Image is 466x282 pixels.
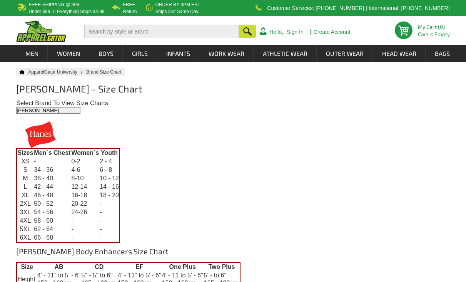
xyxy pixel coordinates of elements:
[267,6,449,10] p: Customer Services: [PHONE_NUMBER] | International: [PHONE_NUMBER]
[99,148,120,157] th: Youth
[254,45,316,62] a: Athletic Wear
[17,191,33,200] td: XL
[28,9,104,14] p: under $99 -> everything ships $4.99
[71,200,99,208] td: 20-22
[17,225,33,233] td: 5XL
[33,225,71,233] td: 62 - 64
[71,208,99,217] td: 24-26
[28,69,86,75] a: ApparelGator University
[99,200,120,208] td: -
[33,208,71,217] td: 54 - 56
[16,84,449,99] h1: [PERSON_NAME] - Size Chart
[17,262,37,271] th: Size
[81,262,118,271] th: CD
[28,2,79,7] b: Free Shipping @ $99
[99,183,120,191] td: 14 - 16
[17,157,33,166] td: XS
[373,45,425,62] a: Head Wear
[71,174,99,183] td: 8-10
[200,45,253,62] a: Work Wear
[317,45,372,62] a: Outer Wear
[33,200,71,208] td: 50 - 52
[17,233,33,242] td: 6XL
[17,174,33,183] td: M
[71,157,99,166] td: 0-2
[37,262,81,271] th: AB
[155,9,200,14] p: ships out same day.
[17,183,33,191] td: L
[84,25,239,38] input: Search by Style or Brand
[71,233,99,242] td: -
[71,217,99,225] td: -
[17,217,33,225] td: 4XL
[314,29,351,35] a: Create Account
[123,45,157,62] a: Girls
[16,121,65,148] img: View All Items By Hanes
[418,32,450,37] span: Cart is Empty
[16,20,66,42] img: ApparelGator
[162,262,204,271] th: One Plus
[33,157,71,166] td: -
[204,262,241,271] th: Two Plus
[123,2,135,7] b: Free
[99,174,120,183] td: 10 - 12
[99,208,120,217] td: -
[71,166,99,174] td: 4-6
[17,148,33,157] th: Sizes
[33,148,71,157] th: Men`s Chest
[86,68,124,76] li: Brand Size Chart
[71,191,99,200] td: 16-18
[157,45,199,62] a: Infants
[71,225,99,233] td: -
[33,183,71,191] td: 42 - 44
[17,166,33,174] td: S
[17,45,47,62] a: Men
[33,166,71,174] td: 34 - 36
[33,233,71,242] td: 66 - 68
[99,166,120,174] td: 6 - 8
[99,191,120,200] td: 18 - 20
[16,247,449,262] h2: [PERSON_NAME] Body Enhancers Size Chart
[123,9,137,14] p: Return
[71,148,99,157] th: Women`s
[71,183,99,191] td: 12-14
[99,157,120,166] td: 2 - 4
[418,24,447,30] li: My Cart (0)
[269,29,283,35] a: Hello,
[90,45,122,62] a: Boys
[17,200,33,208] td: 2XL
[287,29,304,35] a: Sign In
[99,225,120,233] td: -
[17,208,33,217] td: 3XL
[16,70,25,74] a: Home
[33,174,71,183] td: 38 - 40
[99,233,120,242] td: -
[33,217,71,225] td: 58 - 60
[117,262,162,271] th: EF
[33,191,71,200] td: 46 - 48
[426,45,459,62] a: Bags
[99,217,120,225] td: -
[155,2,200,7] b: Order by 3PM EST
[16,99,449,107] div: Select Brand To View Size Charts
[48,45,89,62] a: Women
